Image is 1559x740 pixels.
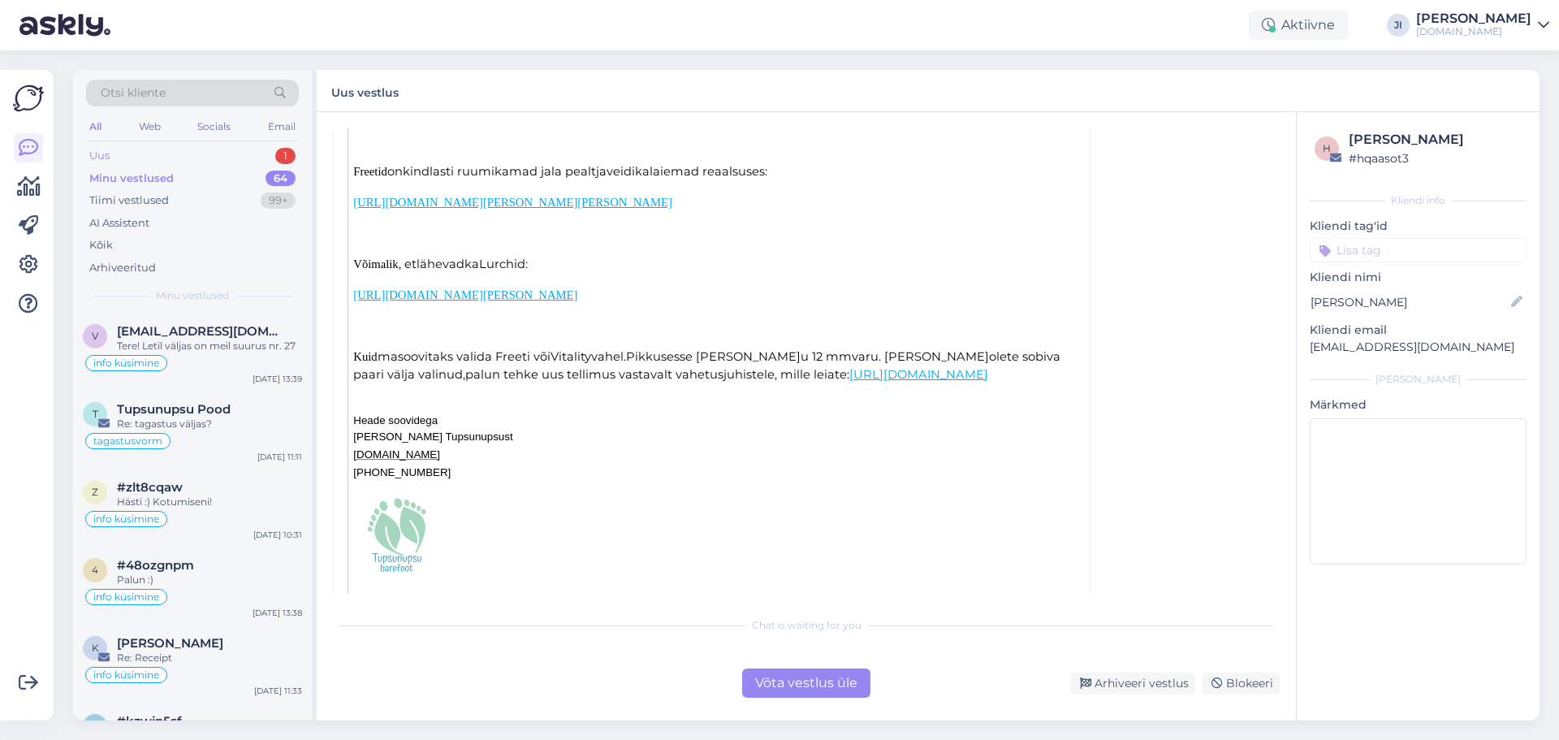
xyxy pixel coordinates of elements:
span: Freeti [495,349,530,364]
span: info küsimine [93,358,159,368]
span: tagastusvorm [93,436,162,446]
span: , et ka : [399,257,528,271]
span: sobiva [1022,349,1060,364]
span: info küsimine [93,670,159,680]
div: Arhiveeritud [89,260,156,276]
span: pealt [565,164,596,179]
span: h [1323,142,1331,154]
div: Võta vestlus üle [742,669,870,698]
span: T [93,408,98,420]
div: 99+ [261,193,296,209]
div: [DATE] 13:39 [253,373,302,385]
span: K [92,642,99,654]
div: [DOMAIN_NAME] [1416,25,1531,38]
div: [DATE] 10:31 [253,529,302,541]
span: jala [541,164,562,179]
input: Lisa tag [1310,238,1527,262]
a: [URL][DOMAIN_NAME] [849,367,988,382]
div: Socials [194,116,234,137]
a: [DOMAIN_NAME] [353,448,440,461]
span: valida [456,349,492,364]
div: Arhiveeri vestlus [1070,673,1195,695]
span: Pikkusesse [626,349,693,364]
span: Otsi kliente [101,84,166,102]
span: palun [465,367,500,382]
span: leiate [814,367,847,382]
span: lle [797,367,810,382]
p: Kliendi tag'id [1310,218,1527,235]
div: Web [136,116,164,137]
div: Blokeeri [1202,673,1280,695]
div: Uus [89,148,110,164]
span: vahel [591,349,624,364]
div: 1 [275,148,296,164]
span: info küsimine [93,514,159,524]
span: v [92,330,98,342]
span: või [533,349,551,364]
img: 1gosn0dlhbksm-6fq4ksjlei209 [356,494,437,574]
span: välja [387,367,415,382]
p: Kliendi email [1310,322,1527,339]
span: vastavalt [619,367,672,382]
span: uus [542,367,564,382]
div: [DATE] 11:33 [254,685,302,697]
div: All [86,116,105,137]
span: tellimus [567,367,615,382]
div: # hqaasot3 [1349,149,1522,167]
span: valinud [418,367,463,382]
span: 4 [92,564,98,576]
span: Lurchid [479,257,525,271]
img: Askly Logo [13,83,44,114]
div: JI [1387,14,1410,37]
span: #48ozgnpm [117,558,194,573]
div: 64 [266,171,296,187]
span: [PHONE_NUMBER] [353,466,451,478]
span: veberit@gmail.com [117,324,286,339]
span: Freetid [353,165,387,178]
div: Aktiivne [1249,11,1348,40]
span: #kzwjn5sf [117,714,182,729]
a: [URL][DOMAIN_NAME][PERSON_NAME] [353,288,577,301]
span: reaalsuses [702,164,765,179]
span: #zlt8cqaw [117,480,183,495]
span: Kuid [353,350,377,363]
div: Tiimi vestlused [89,193,169,209]
span: paari [353,367,384,382]
div: [PERSON_NAME] [1416,12,1531,25]
p: Märkmed [1310,396,1527,413]
div: Re: Receipt [117,651,302,665]
span: z [92,486,98,498]
div: Hästi :) Kotumiseni! [117,495,302,509]
span: k [92,720,99,732]
div: [DATE] 11:11 [257,451,302,463]
p: [EMAIL_ADDRESS][DOMAIN_NAME] [1310,339,1527,356]
div: Tere! Letil väljas on meil suurus nr. 27 [117,339,302,353]
span: olete [989,349,1019,364]
p: Kliendi nimi [1310,269,1527,286]
a: [PERSON_NAME][DOMAIN_NAME] [1416,12,1549,38]
div: [PERSON_NAME] [1310,372,1527,387]
label: Uus vestlus [331,80,399,102]
span: varu [852,349,879,364]
span: soovitaks [398,349,453,364]
div: [DATE] 13:38 [253,607,302,619]
span: vahetusjuhistele [676,367,775,382]
span: veidi [607,164,635,179]
span: ruumikamad [457,164,538,179]
span: ma Vitality . u 12 mm . [PERSON_NAME] , , mi : [353,349,1060,382]
a: [URL][DOMAIN_NAME][PERSON_NAME][PERSON_NAME] [353,196,672,209]
div: AI Assistent [89,215,149,232]
span: on ja ka : [387,164,767,179]
span: info küsimine [93,592,159,602]
span: laiemad [650,164,699,179]
span: Võimalik [353,257,398,270]
span: Jalasõbralikud paljajalujalatsid kogu perele. [353,593,557,604]
div: Kõik [89,237,113,253]
span: Kadi Kuus [117,636,223,651]
input: Lisa nimi [1311,293,1508,311]
span: tehke [503,367,538,382]
span: lähevad [417,257,464,271]
div: [PERSON_NAME] [1349,130,1522,149]
span: [PERSON_NAME] [696,349,801,364]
